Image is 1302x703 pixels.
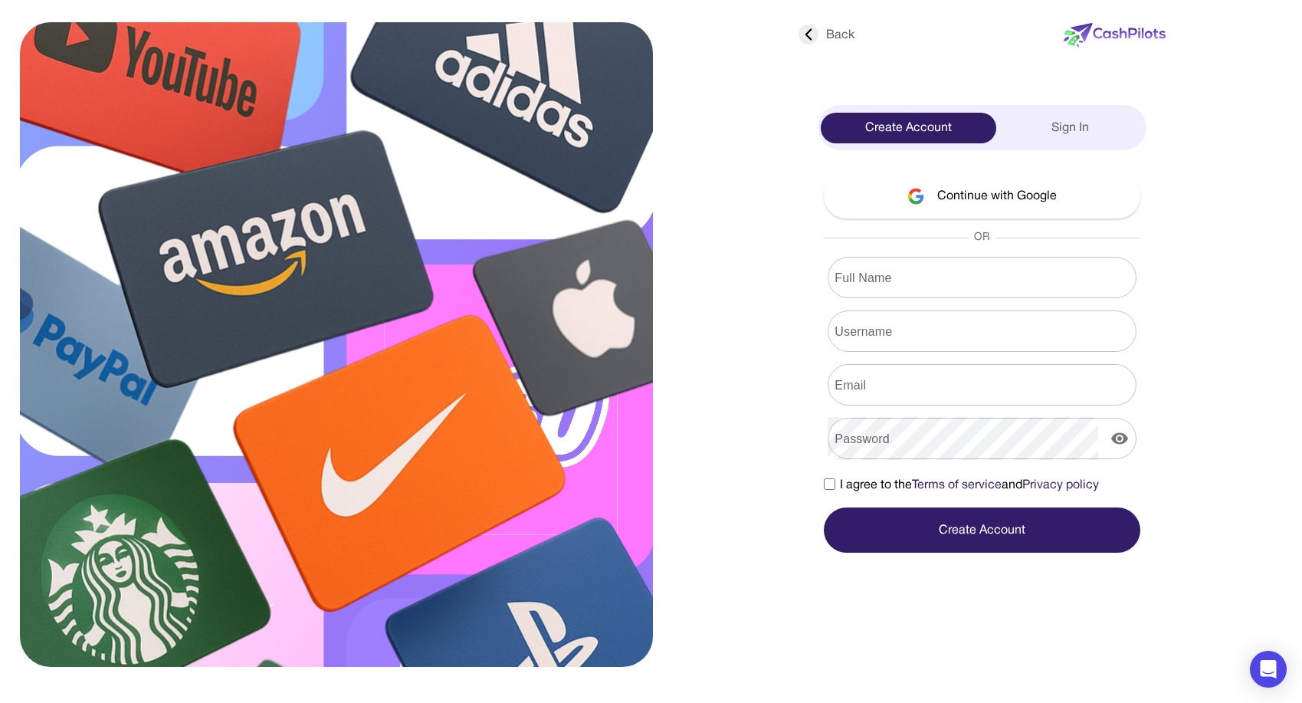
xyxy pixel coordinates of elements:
[1104,423,1135,454] button: display the password
[824,478,835,490] input: I agree to theTerms of serviceandPrivacy policy
[840,476,1099,494] span: I agree to the and
[20,22,653,667] img: sign-up.svg
[996,113,1144,143] div: Sign In
[824,173,1140,218] button: Continue with Google
[824,508,1140,553] button: Create Account
[1250,651,1287,688] div: Open Intercom Messenger
[912,480,1002,491] a: Terms of service
[968,230,996,245] span: OR
[799,26,854,44] div: Back
[1022,480,1099,491] a: Privacy policy
[907,188,925,205] img: google-logo.svg
[1064,23,1166,48] img: new-logo.svg
[821,113,996,143] div: Create Account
